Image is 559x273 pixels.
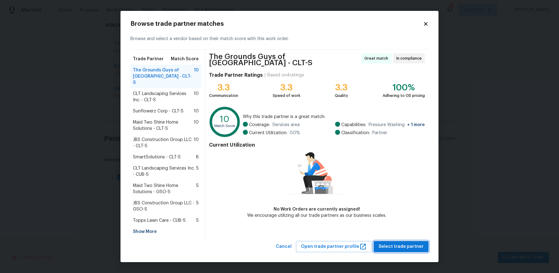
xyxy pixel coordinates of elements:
[133,91,194,103] span: CLT Landscaping Services Inc. - CLT-S
[171,56,199,62] span: Match Score
[209,142,425,148] h4: Current Utilization
[130,28,429,50] div: Browse and select a vendor based on their match score with this work order.
[335,84,348,91] div: 3.3
[276,243,292,251] span: Cancel
[133,183,196,195] span: Maid Two Shine Home Solutions - GSO-S
[296,241,372,253] button: Open trade partner profile
[263,72,267,78] div: |
[214,124,235,128] text: Match Score
[301,243,367,251] span: Open trade partner profile
[341,130,370,136] span: Classification:
[379,243,424,251] span: Select trade partner
[133,56,164,62] span: Trade Partner
[133,67,194,86] span: The Grounds Guys of [GEOGRAPHIC_DATA] - CLT-S
[133,217,186,224] span: Topps Lawn Care - CUB-S
[273,241,294,253] button: Cancel
[194,67,199,86] span: 10
[369,122,425,128] span: Pressure Washing
[209,93,238,99] div: Communication
[194,91,199,103] span: 10
[374,241,429,253] button: Select trade partner
[247,206,386,212] div: No Work Orders are currently assigned!
[133,154,181,160] span: SmartSolutions - CLT-S
[383,93,425,99] div: Adhering to OD pricing
[196,217,199,224] span: 5
[196,154,199,160] span: 8
[364,55,391,61] span: Great match
[396,55,424,61] span: In compliance
[290,130,300,136] span: 0.0 %
[243,114,425,120] span: Why this trade partner is a great match:
[133,165,196,178] span: CLT Landscaping Services Inc. - CUB-S
[249,122,270,128] span: Coverage:
[220,115,230,123] text: 10
[194,108,199,114] span: 10
[383,84,425,91] div: 100%
[335,93,348,99] div: Quality
[272,122,300,128] span: Services area
[372,130,387,136] span: Partner
[249,130,287,136] span: Current Utilization:
[341,122,366,128] span: Capabilities:
[407,123,425,127] span: + 1 more
[130,21,423,27] h2: Browse trade partner matches
[209,84,238,91] div: 3.3
[247,212,386,219] div: We encourage utilizing all our trade partners as our business scales.
[196,183,199,195] span: 5
[133,200,196,212] span: JBS Construction Group LLC - GSO-S
[130,226,201,237] div: Show More
[133,108,184,114] span: Sunflowerz Corp - CLT-S
[194,119,199,132] span: 10
[209,53,359,66] span: The Grounds Guys of [GEOGRAPHIC_DATA] - CLT-S
[273,84,300,91] div: 3.3
[196,200,199,212] span: 5
[194,137,199,149] span: 10
[133,119,194,132] span: Maid Two Shine Home Solutions - CLT-S
[196,165,199,178] span: 5
[209,72,263,78] h4: Trade Partner Ratings
[267,72,304,78] div: Based on 4 ratings
[133,137,194,149] span: JBS Construction Group LLC - CLT-S
[273,93,300,99] div: Speed of work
